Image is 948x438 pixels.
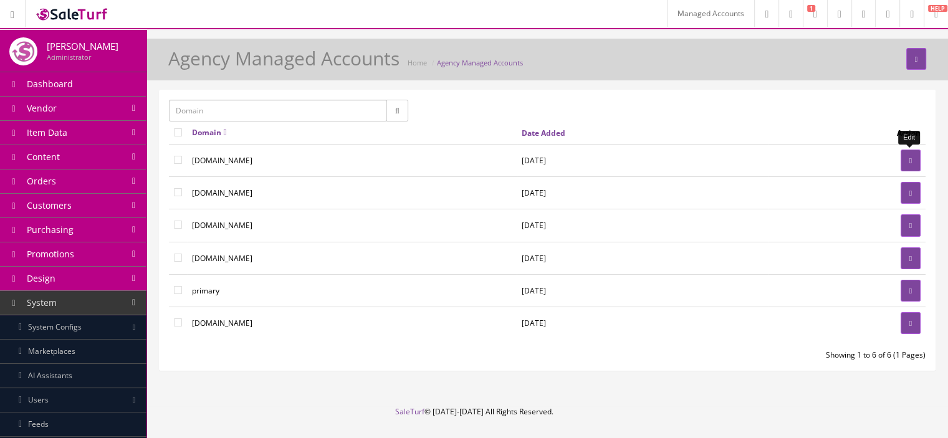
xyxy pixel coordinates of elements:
[517,145,768,177] td: [DATE]
[187,145,517,177] td: [DOMAIN_NAME]
[522,128,565,138] a: Date Added
[27,175,56,187] span: Orders
[187,177,517,209] td: [DOMAIN_NAME]
[928,5,947,12] span: HELP
[35,6,110,22] img: SaleTurf
[187,242,517,274] td: [DOMAIN_NAME]
[192,127,227,138] a: Domain
[898,131,920,144] div: Edit
[27,224,74,236] span: Purchasing
[47,52,91,62] small: Administrator
[27,102,57,114] span: Vendor
[408,58,427,67] a: Home
[517,177,768,209] td: [DATE]
[395,406,424,417] a: SaleTurf
[27,151,60,163] span: Content
[187,274,517,307] td: primary
[27,248,74,260] span: Promotions
[47,41,118,52] h4: [PERSON_NAME]
[517,307,768,339] td: [DATE]
[169,100,387,121] input: Domain
[168,48,400,69] h1: Agency Managed Accounts
[27,272,55,284] span: Design
[768,121,926,145] td: Action
[27,297,57,308] span: System
[27,78,73,90] span: Dashboard
[27,126,67,138] span: Item Data
[517,274,768,307] td: [DATE]
[517,209,768,242] td: [DATE]
[187,307,517,339] td: [DOMAIN_NAME]
[187,209,517,242] td: [DOMAIN_NAME]
[547,350,935,361] div: Showing 1 to 6 of 6 (1 Pages)
[807,5,815,12] span: 1
[437,58,523,67] a: Agency Managed Accounts
[517,242,768,274] td: [DATE]
[9,37,37,65] img: joshlucio05
[27,199,72,211] span: Customers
